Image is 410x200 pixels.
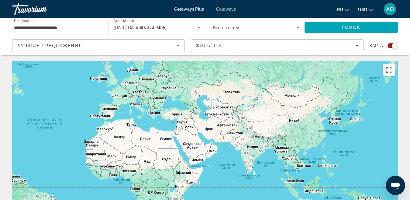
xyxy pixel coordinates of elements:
button: Search [305,22,398,33]
button: Change language [337,5,349,14]
span: Фильтры [196,43,222,48]
span: ru [337,7,343,12]
button: Включить полноэкранный режим [383,64,395,76]
a: Getaways Plus [174,7,204,12]
span: [DATE] (69 units available) [114,25,167,30]
input: Select destination [14,24,101,31]
span: карта [370,41,383,50]
mat-select: Sort by [17,42,180,49]
span: Всего гостей [213,25,239,30]
a: Travorium [12,1,73,17]
span: USD [358,7,367,12]
iframe: Кнопка запуска окна обмена сообщениями [386,176,405,195]
span: Поиск [342,25,361,30]
button: User Menu [382,3,398,16]
a: Getaways [216,7,236,12]
span: Destination [14,19,34,23]
span: AO [386,6,394,12]
span: Start Month [114,19,134,23]
button: Change currency [358,5,373,14]
span: Лучшие предложения [17,43,82,48]
button: Filters [191,39,363,52]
